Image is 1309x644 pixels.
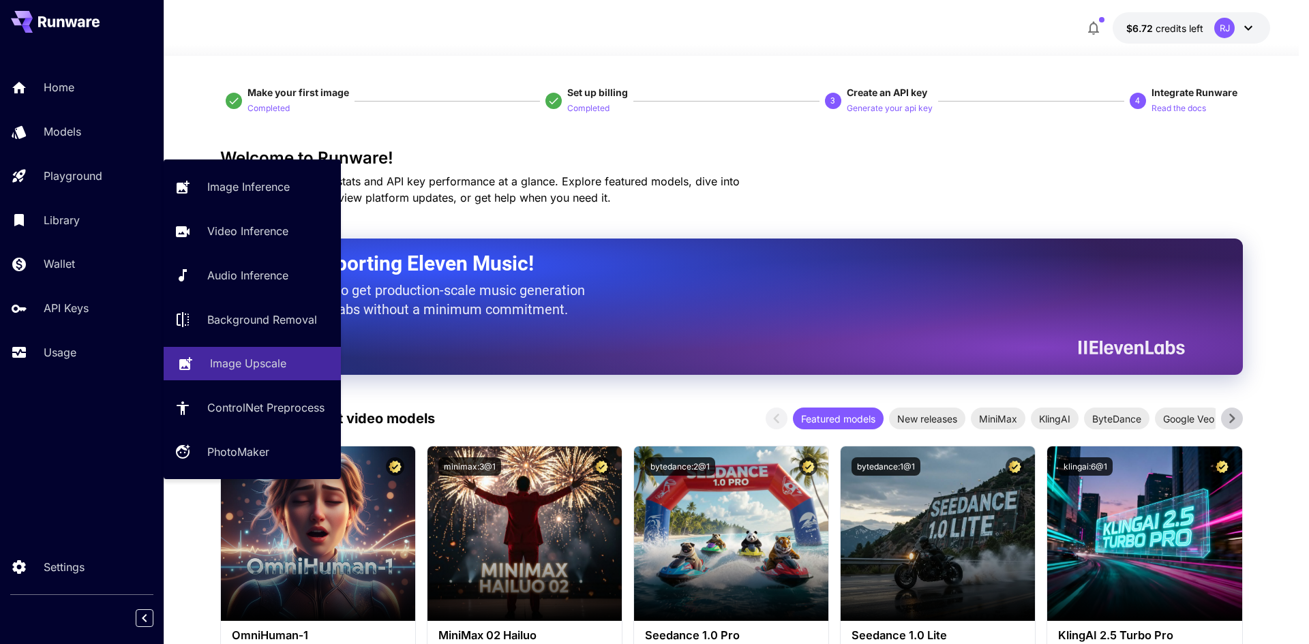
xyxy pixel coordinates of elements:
p: Models [44,123,81,140]
p: The only way to get production-scale music generation from Eleven Labs without a minimum commitment. [254,281,595,319]
span: Integrate Runware [1152,87,1237,98]
span: Create an API key [847,87,927,98]
button: Certified Model – Vetted for best performance and includes a commercial license. [799,457,817,476]
h3: MiniMax 02 Hailuo [438,629,611,642]
p: Audio Inference [207,267,288,283]
button: bytedance:2@1 [645,457,715,476]
a: Video Inference [164,215,341,248]
a: Image Upscale [164,347,341,380]
h2: Now Supporting Eleven Music! [254,251,1175,277]
span: ByteDance [1084,412,1149,426]
p: PhotoMaker [207,444,269,460]
p: 3 [830,95,835,107]
button: Certified Model – Vetted for best performance and includes a commercial license. [386,457,404,476]
button: Certified Model – Vetted for best performance and includes a commercial license. [592,457,611,476]
img: alt [634,446,828,621]
img: alt [221,446,415,621]
span: Featured models [793,412,884,426]
img: alt [841,446,1035,621]
span: credits left [1156,22,1203,34]
div: RJ [1214,18,1235,38]
p: ControlNet Preprocess [207,399,325,416]
a: Background Removal [164,303,341,336]
p: Playground [44,168,102,184]
p: Home [44,79,74,95]
span: Check out your usage stats and API key performance at a glance. Explore featured models, dive int... [220,174,740,204]
p: Wallet [44,256,75,272]
h3: OmniHuman‑1 [232,629,404,642]
p: Usage [44,344,76,361]
button: $6.71641 [1113,12,1270,44]
p: Library [44,212,80,228]
button: minimax:3@1 [438,457,501,476]
p: Settings [44,559,85,575]
a: Audio Inference [164,259,341,292]
button: bytedance:1@1 [852,457,920,476]
div: $6.71641 [1126,21,1203,35]
p: Background Removal [207,311,317,328]
p: Read the docs [1152,102,1206,115]
span: $6.72 [1126,22,1156,34]
button: Collapse sidebar [136,609,153,627]
p: 4 [1135,95,1140,107]
button: Certified Model – Vetted for best performance and includes a commercial license. [1213,457,1231,476]
span: Google Veo [1155,412,1222,426]
span: MiniMax [971,412,1025,426]
p: Generate your api key [847,102,933,115]
img: alt [1047,446,1242,621]
span: KlingAI [1031,412,1079,426]
img: alt [427,446,622,621]
span: Make your first image [247,87,349,98]
p: Image Inference [207,179,290,195]
a: PhotoMaker [164,435,341,469]
button: Certified Model – Vetted for best performance and includes a commercial license. [1006,457,1024,476]
a: Image Inference [164,170,341,204]
p: Completed [567,102,610,115]
h3: Seedance 1.0 Pro [645,629,817,642]
p: API Keys [44,300,89,316]
span: New releases [889,412,965,426]
button: klingai:6@1 [1058,457,1113,476]
div: Collapse sidebar [146,606,164,630]
h3: Seedance 1.0 Lite [852,629,1024,642]
p: Image Upscale [210,355,286,371]
p: Completed [247,102,290,115]
p: Video Inference [207,223,288,239]
span: Set up billing [567,87,628,98]
h3: Welcome to Runware! [220,149,1243,168]
a: ControlNet Preprocess [164,391,341,425]
h3: KlingAI 2.5 Turbo Pro [1058,629,1231,642]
